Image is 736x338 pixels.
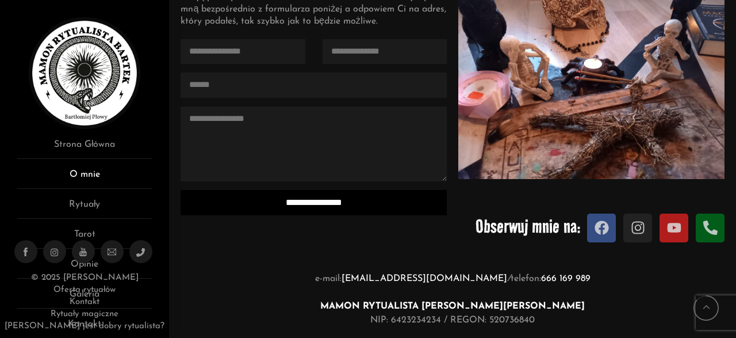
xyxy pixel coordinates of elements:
[320,302,585,311] strong: MAMON RYTUALISTA [PERSON_NAME] [PERSON_NAME]
[17,138,152,159] a: Strona Główna
[458,210,581,243] p: Obserwuj mnie na:
[181,39,447,242] form: Contact form
[17,198,152,219] a: Rytuały
[29,17,140,129] img: Rytualista Bartek
[17,227,152,249] a: Tarot
[175,272,730,327] p: e-mail: telefon: NIP: 6423234234 / REGON: 520736840
[51,310,118,318] a: Rytuały magiczne
[342,274,507,283] a: [EMAIL_ADDRESS][DOMAIN_NAME]
[541,274,591,283] a: 666 169 989
[70,298,99,306] a: Kontakt
[5,322,164,331] a: [PERSON_NAME] jest dobry rytualista?
[53,286,116,294] a: Oferta rytuałów
[507,272,511,286] i: /
[17,168,152,189] a: O mnie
